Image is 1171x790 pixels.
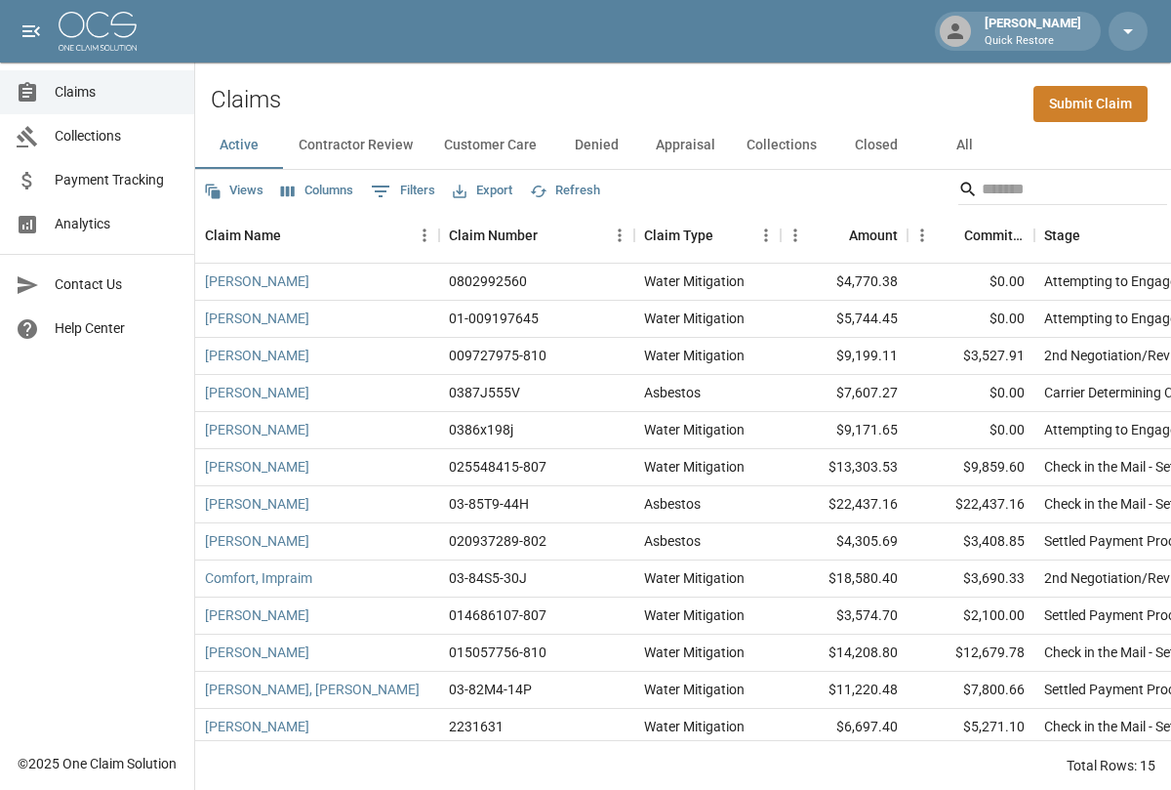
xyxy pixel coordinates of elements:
[449,568,527,588] div: 03-84S5-30J
[449,383,520,402] div: 0387J555V
[55,318,179,339] span: Help Center
[205,346,309,365] a: [PERSON_NAME]
[908,561,1034,598] div: $3,690.33
[205,208,281,263] div: Claim Name
[920,122,1008,169] button: All
[1033,86,1148,122] a: Submit Claim
[937,222,964,249] button: Sort
[644,531,701,551] div: Asbestos
[55,126,179,146] span: Collections
[908,486,1034,523] div: $22,437.16
[640,122,731,169] button: Appraisal
[55,214,179,234] span: Analytics
[908,449,1034,486] div: $9,859.60
[195,122,283,169] button: Active
[713,222,741,249] button: Sort
[55,82,179,103] span: Claims
[644,346,745,365] div: Water Mitigation
[908,709,1034,746] div: $5,271.10
[199,176,268,206] button: Views
[908,221,937,250] button: Menu
[205,271,309,291] a: [PERSON_NAME]
[1067,756,1155,775] div: Total Rows: 15
[908,301,1034,338] div: $0.00
[781,338,908,375] div: $9,199.11
[605,221,634,250] button: Menu
[781,709,908,746] div: $6,697.40
[448,176,517,206] button: Export
[908,208,1034,263] div: Committed Amount
[908,635,1034,672] div: $12,679.78
[449,680,532,699] div: 03-82M4-14P
[781,301,908,338] div: $5,744.45
[781,635,908,672] div: $14,208.80
[205,420,309,439] a: [PERSON_NAME]
[985,33,1081,50] p: Quick Restore
[908,412,1034,449] div: $0.00
[908,523,1034,561] div: $3,408.85
[439,208,634,263] div: Claim Number
[644,383,701,402] div: Asbestos
[644,309,745,328] div: Water Mitigation
[410,221,439,250] button: Menu
[18,754,177,773] div: © 2025 One Claim Solution
[781,486,908,523] div: $22,437.16
[781,561,908,598] div: $18,580.40
[283,122,428,169] button: Contractor Review
[849,208,898,263] div: Amount
[781,412,908,449] div: $9,171.65
[731,122,832,169] button: Collections
[205,383,309,402] a: [PERSON_NAME]
[977,14,1089,49] div: [PERSON_NAME]
[449,643,546,662] div: 015057756-810
[55,170,179,190] span: Payment Tracking
[12,12,51,51] button: open drawer
[205,605,309,625] a: [PERSON_NAME]
[449,717,504,736] div: 2231631
[644,680,745,699] div: Water Mitigation
[908,264,1034,301] div: $0.00
[908,598,1034,635] div: $2,100.00
[634,208,781,263] div: Claim Type
[449,605,546,625] div: 014686107-807
[781,449,908,486] div: $13,303.53
[205,531,309,551] a: [PERSON_NAME]
[822,222,849,249] button: Sort
[205,643,309,662] a: [PERSON_NAME]
[751,221,781,250] button: Menu
[428,122,552,169] button: Customer Care
[211,86,281,114] h2: Claims
[908,375,1034,412] div: $0.00
[958,174,1167,209] div: Search
[908,338,1034,375] div: $3,527.91
[449,208,538,263] div: Claim Number
[276,176,358,206] button: Select columns
[552,122,640,169] button: Denied
[205,457,309,477] a: [PERSON_NAME]
[205,309,309,328] a: [PERSON_NAME]
[59,12,137,51] img: ocs-logo-white-transparent.png
[964,208,1025,263] div: Committed Amount
[538,222,565,249] button: Sort
[449,457,546,477] div: 025548415-807
[205,568,312,588] a: Comfort, Impraim
[1080,222,1108,249] button: Sort
[781,523,908,561] div: $4,305.69
[781,264,908,301] div: $4,770.38
[366,176,440,207] button: Show filters
[781,598,908,635] div: $3,574.70
[781,375,908,412] div: $7,607.27
[1044,208,1080,263] div: Stage
[449,346,546,365] div: 009727975-810
[644,717,745,736] div: Water Mitigation
[644,568,745,588] div: Water Mitigation
[205,717,309,736] a: [PERSON_NAME]
[644,271,745,291] div: Water Mitigation
[449,494,529,514] div: 03-85T9-44H
[195,208,439,263] div: Claim Name
[449,531,546,551] div: 020937289-802
[205,494,309,514] a: [PERSON_NAME]
[644,208,713,263] div: Claim Type
[832,122,920,169] button: Closed
[644,457,745,477] div: Water Mitigation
